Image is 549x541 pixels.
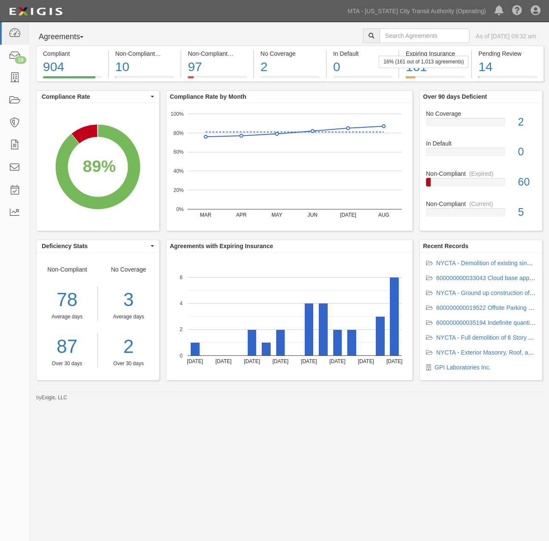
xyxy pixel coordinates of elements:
[115,49,174,58] div: Non-Compliant (Current)
[83,155,116,178] div: 89%
[244,358,260,364] text: [DATE]
[469,200,493,208] div: (Current)
[435,364,491,371] a: GPI Laboratories Inc.
[37,91,159,103] button: Compliance Rate
[187,358,203,364] text: [DATE]
[420,169,542,178] div: Non-Compliant
[37,103,159,231] svg: A chart.
[173,130,183,136] text: 80%
[180,352,183,358] text: 0
[469,169,493,178] div: (Expired)
[512,205,542,220] div: 5
[512,114,542,130] div: 2
[200,212,212,218] text: MAR
[272,358,289,364] text: [DATE]
[420,109,542,118] div: No Coverage
[478,49,537,58] div: Pending Review
[104,333,153,360] a: 2
[386,358,403,364] text: [DATE]
[236,212,247,218] text: APR
[420,139,542,148] div: In Default
[42,92,149,101] span: Compliance Rate
[180,301,183,306] text: 4
[340,212,356,218] text: [DATE]
[180,326,183,332] text: 2
[215,358,232,364] text: [DATE]
[104,360,153,367] div: Over 30 days
[37,360,97,367] div: Over 30 days
[43,49,102,58] div: Compliant
[166,252,412,380] svg: A chart.
[379,56,469,68] div: 16% (161 out of 1,013 agreements)
[173,149,183,155] text: 60%
[254,76,326,83] a: No Coverage2
[399,76,471,83] a: Expiring Insurance16116% (161 out of 1,013 agreements)
[512,144,542,160] div: 0
[308,212,317,218] text: JUN
[333,58,392,76] div: 0
[36,76,108,83] a: Compliant904
[37,333,97,360] a: 87
[37,286,97,313] div: 78
[173,168,183,174] text: 40%
[36,394,67,401] small: by
[512,175,542,190] div: 60
[358,358,374,364] text: [DATE]
[98,265,159,367] div: No Coverage
[426,200,536,223] a: Non-Compliant(Current)5
[426,109,536,140] a: No Coverage2
[472,76,544,83] a: Pending Review14
[6,4,65,19] img: logo-5460c22ac91f19d4615b14bd174203de0afe785f0fc80cf4dbbc73dc1793850b.png
[423,93,487,100] b: Over 90 days Deficient
[42,395,67,401] a: Exigis, LLC
[188,49,247,58] div: Non-Compliant (Expired)
[272,212,282,218] text: MAY
[476,32,536,40] div: As of [DATE] 09:32 am
[37,240,159,252] button: Deficiency Stats
[115,58,174,76] div: 10
[260,58,320,76] div: 2
[301,358,317,364] text: [DATE]
[104,313,153,321] div: Average days
[176,206,184,212] text: 0%
[42,242,149,250] span: Deficiency Stats
[188,58,247,76] div: 97
[170,93,246,100] b: Compliance Rate by Month
[380,29,469,43] input: Search Agreements
[512,6,522,16] i: Help Center - Complianz
[343,3,490,20] a: MTA - [US_STATE] City Transit Authority (Operating)
[36,29,100,46] button: Agreements
[231,49,255,58] div: (Expired)
[378,212,389,218] text: AUG
[327,76,399,83] a: In Default0
[37,265,98,367] div: Non-Compliant
[426,169,536,200] a: Non-Compliant(Expired)60
[478,58,537,76] div: 14
[171,111,184,117] text: 100%
[329,358,346,364] text: [DATE]
[173,187,183,193] text: 20%
[158,49,182,58] div: (Current)
[420,200,542,208] div: Non-Compliant
[43,58,102,76] div: 904
[181,76,253,83] a: Non-Compliant(Expired)97
[423,243,469,249] b: Recent Records
[426,139,536,169] a: In Default0
[260,49,320,58] div: No Coverage
[333,49,392,58] div: In Default
[166,103,412,231] svg: A chart.
[170,243,273,249] b: Agreements with Expiring Insurance
[109,76,181,83] a: Non-Compliant(Current)10
[180,274,183,280] text: 6
[37,313,97,321] div: Average days
[406,49,465,58] div: Expiring Insurance
[15,56,26,64] div: 19
[104,286,153,313] div: 3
